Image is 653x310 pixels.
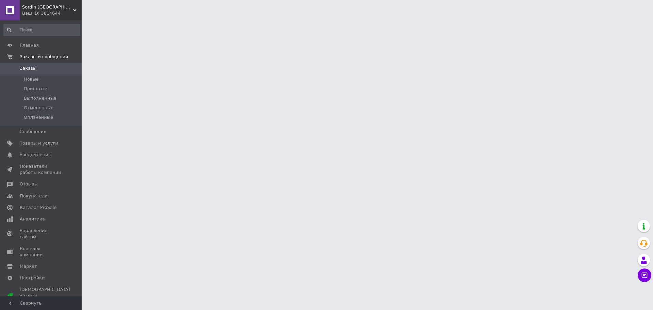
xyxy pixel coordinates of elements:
[20,163,63,176] span: Показатели работы компании
[24,76,39,82] span: Новые
[20,228,63,240] span: Управление сайтом
[24,95,56,101] span: Выполненные
[20,275,45,281] span: Настройки
[20,54,68,60] span: Заказы и сообщения
[638,268,651,282] button: Чат с покупателем
[20,193,48,199] span: Покупатели
[20,65,36,71] span: Заказы
[24,86,47,92] span: Принятые
[20,140,58,146] span: Товары и услуги
[22,4,73,10] span: Sordin Ukraine
[20,205,56,211] span: Каталог ProSale
[20,246,63,258] span: Кошелек компании
[20,42,39,48] span: Главная
[20,263,37,270] span: Маркет
[20,129,46,135] span: Сообщения
[24,114,53,120] span: Оплаченные
[20,287,70,305] span: [DEMOGRAPHIC_DATA] и счета
[22,10,82,16] div: Ваш ID: 3814644
[20,181,38,187] span: Отзывы
[20,152,51,158] span: Уведомления
[24,105,53,111] span: Отмененные
[20,216,45,222] span: Аналитика
[3,24,80,36] input: Поиск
